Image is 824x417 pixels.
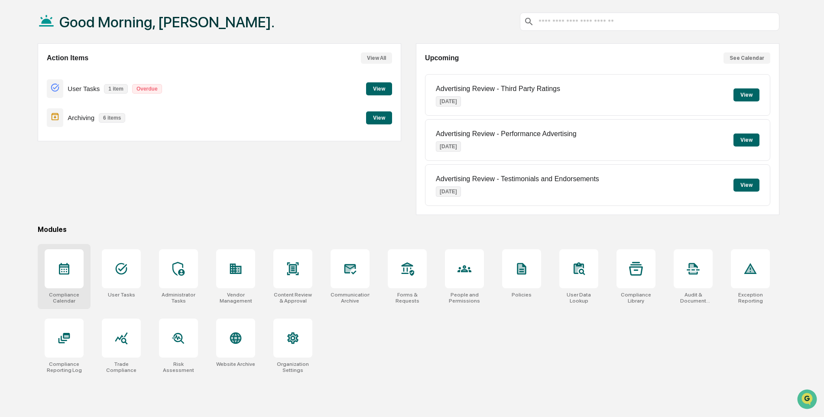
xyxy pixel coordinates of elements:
h1: Good Morning, [PERSON_NAME]. [59,13,275,31]
span: Data Lookup [17,126,55,134]
div: User Data Lookup [559,292,598,304]
div: We're available if you need us! [29,75,110,82]
p: 1 item [104,84,128,94]
h2: Action Items [47,54,88,62]
p: User Tasks [68,85,100,92]
div: Risk Assessment [159,361,198,373]
div: Trade Compliance [102,361,141,373]
iframe: Open customer support [796,388,820,412]
div: 🗄️ [63,110,70,117]
input: Clear [23,39,143,49]
button: View [366,82,392,95]
p: Advertising Review - Performance Advertising [436,130,577,138]
div: People and Permissions [445,292,484,304]
p: 6 items [99,113,125,123]
a: View [366,84,392,92]
p: [DATE] [436,96,461,107]
div: Vendor Management [216,292,255,304]
p: Archiving [68,114,94,121]
div: Exception Reporting [731,292,770,304]
button: View All [361,52,392,64]
div: Website Archive [216,361,255,367]
p: [DATE] [436,141,461,152]
img: 1746055101610-c473b297-6a78-478c-a979-82029cc54cd1 [9,66,24,82]
p: Advertising Review - Third Party Ratings [436,85,560,93]
a: 🖐️Preclearance [5,106,59,121]
button: View [733,134,759,147]
div: User Tasks [108,292,135,298]
div: Policies [512,292,532,298]
div: Compliance Library [616,292,655,304]
p: [DATE] [436,186,461,197]
div: Communications Archive [331,292,370,304]
a: 🔎Data Lookup [5,122,58,138]
a: View [366,113,392,121]
div: Audit & Document Logs [674,292,713,304]
button: View [733,179,759,192]
div: Modules [38,225,779,234]
button: Start new chat [147,69,158,79]
span: Attestations [71,109,107,118]
div: Start new chat [29,66,142,75]
a: Powered byPylon [61,147,105,153]
button: View [366,111,392,124]
span: Pylon [86,147,105,153]
div: Content Review & Approval [273,292,312,304]
div: Forms & Requests [388,292,427,304]
p: Advertising Review - Testimonials and Endorsements [436,175,599,183]
div: 🔎 [9,127,16,134]
a: 🗄️Attestations [59,106,111,121]
button: View [733,88,759,101]
div: Administrator Tasks [159,292,198,304]
div: Compliance Calendar [45,292,84,304]
button: See Calendar [723,52,770,64]
span: Preclearance [17,109,56,118]
h2: Upcoming [425,54,459,62]
div: 🖐️ [9,110,16,117]
div: Compliance Reporting Log [45,361,84,373]
p: Overdue [132,84,162,94]
p: How can we help? [9,18,158,32]
div: Organization Settings [273,361,312,373]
